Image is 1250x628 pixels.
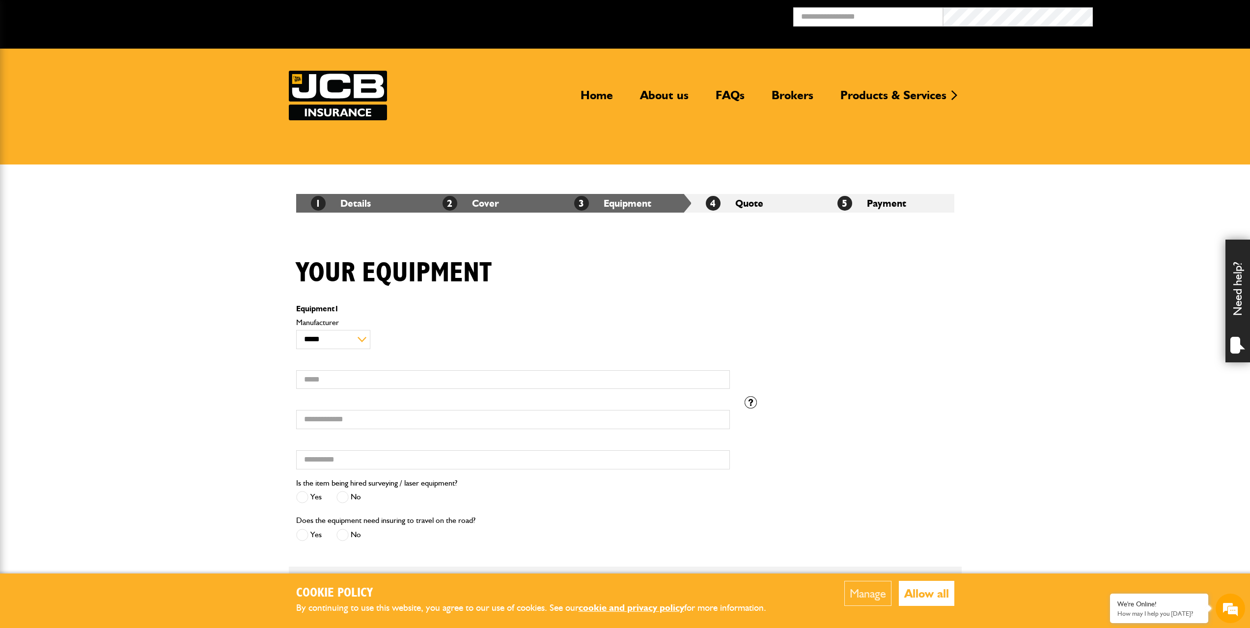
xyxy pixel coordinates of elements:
[633,88,696,110] a: About us
[311,196,326,211] span: 1
[706,196,721,211] span: 4
[296,479,457,487] label: Is the item being hired surveying / laser equipment?
[336,491,361,503] label: No
[574,196,589,211] span: 3
[296,319,730,327] label: Manufacturer
[1225,240,1250,362] div: Need help?
[296,586,782,601] h2: Cookie Policy
[289,71,387,120] img: JCB Insurance Services logo
[296,517,475,524] label: Does the equipment need insuring to travel on the road?
[764,88,821,110] a: Brokers
[296,491,322,503] label: Yes
[844,581,891,606] button: Manage
[289,71,387,120] a: JCB Insurance Services
[579,602,684,613] a: cookie and privacy policy
[296,257,492,290] h1: Your equipment
[443,196,457,211] span: 2
[443,197,499,209] a: 2Cover
[837,196,852,211] span: 5
[823,194,954,213] li: Payment
[336,529,361,541] label: No
[899,581,954,606] button: Allow all
[573,88,620,110] a: Home
[833,88,954,110] a: Products & Services
[708,88,752,110] a: FAQs
[296,601,782,616] p: By continuing to use this website, you agree to our use of cookies. See our for more information.
[1093,7,1243,23] button: Broker Login
[691,194,823,213] li: Quote
[311,197,371,209] a: 1Details
[559,194,691,213] li: Equipment
[1117,610,1201,617] p: How may I help you today?
[296,305,730,313] p: Equipment
[296,529,322,541] label: Yes
[1117,600,1201,608] div: We're Online!
[334,304,339,313] span: 1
